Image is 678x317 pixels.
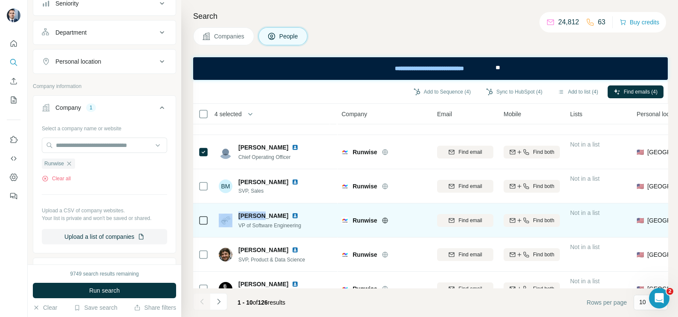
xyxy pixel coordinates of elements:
[70,270,139,278] div: 9749 search results remaining
[342,149,348,156] img: Logo of Runwise
[504,110,521,118] span: Mobile
[437,180,493,193] button: Find email
[219,248,232,261] img: Avatar
[42,175,71,182] button: Clear all
[292,212,298,219] img: LinkedIn logo
[353,216,377,225] span: Runwise
[238,299,253,306] span: 1 - 10
[7,9,20,22] img: Avatar
[74,303,117,312] button: Save search
[353,148,377,156] span: Runwise
[458,182,482,190] span: Find email
[253,299,258,306] span: of
[33,303,57,312] button: Clear
[238,187,302,195] span: SVP, Sales
[637,148,644,156] span: 🇺🇸
[504,282,560,295] button: Find both
[42,207,167,214] p: Upload a CSV of company websites.
[598,17,606,27] p: 63
[292,179,298,185] img: LinkedIn logo
[437,282,493,295] button: Find email
[7,55,20,70] button: Search
[342,217,348,224] img: Logo of Runwise
[504,146,560,158] button: Find both
[7,36,20,51] button: Quick start
[639,298,646,306] p: 10
[134,303,176,312] button: Share filters
[504,214,560,227] button: Find both
[552,85,604,98] button: Add to list (4)
[238,280,288,288] span: [PERSON_NAME]
[219,145,232,159] img: Avatar
[219,214,232,227] img: Avatar
[624,88,658,96] span: Find emails (4)
[292,144,298,151] img: LinkedIn logo
[292,247,298,253] img: LinkedIn logo
[238,211,288,220] span: [PERSON_NAME]
[42,214,167,222] p: Your list is private and won't be saved or shared.
[637,285,644,293] span: 🇺🇸
[666,288,673,295] span: 2
[33,283,176,298] button: Run search
[504,180,560,193] button: Find both
[7,73,20,89] button: Enrich CSV
[458,285,482,293] span: Find email
[219,282,232,296] img: Avatar
[570,209,600,216] span: Not in a list
[637,182,644,191] span: 🇺🇸
[342,285,348,292] img: Logo of Runwise
[238,257,305,263] span: SVP, Product & Data Science
[7,188,20,204] button: Feedback
[437,110,452,118] span: Email
[408,85,477,98] button: Add to Sequence (4)
[55,57,101,66] div: Personal location
[620,16,659,28] button: Buy credits
[292,281,298,288] img: LinkedIn logo
[533,217,554,224] span: Find both
[353,285,377,293] span: Runwise
[33,22,176,43] button: Department
[238,246,288,254] span: [PERSON_NAME]
[55,103,81,112] div: Company
[55,28,87,37] div: Department
[437,248,493,261] button: Find email
[258,299,268,306] span: 126
[42,229,167,244] button: Upload a list of companies
[86,104,96,112] div: 1
[214,32,245,41] span: Companies
[533,148,554,156] span: Find both
[637,250,644,259] span: 🇺🇸
[7,92,20,108] button: My lists
[637,216,644,225] span: 🇺🇸
[89,286,120,295] span: Run search
[238,299,285,306] span: results
[279,32,299,41] span: People
[353,182,377,191] span: Runwise
[458,217,482,224] span: Find email
[33,51,176,72] button: Personal location
[570,110,582,118] span: Lists
[214,110,242,118] span: 4 selected
[238,154,291,160] span: Chief Operating Officer
[33,82,176,90] p: Company information
[33,260,176,280] button: Industry
[7,151,20,166] button: Use Surfe API
[533,251,554,258] span: Find both
[533,182,554,190] span: Find both
[587,298,627,307] span: Rows per page
[193,57,668,80] iframe: Banner
[238,178,288,186] span: [PERSON_NAME]
[342,110,367,118] span: Company
[42,121,167,132] div: Select a company name or website
[238,143,288,152] span: [PERSON_NAME]
[437,146,493,158] button: Find email
[7,132,20,147] button: Use Surfe on LinkedIn
[570,244,600,250] span: Not in a list
[649,288,669,308] iframe: Intercom live chat
[533,285,554,293] span: Find both
[570,278,600,285] span: Not in a list
[193,10,668,22] h4: Search
[44,160,64,167] span: Runwise
[342,183,348,190] img: Logo of Runwise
